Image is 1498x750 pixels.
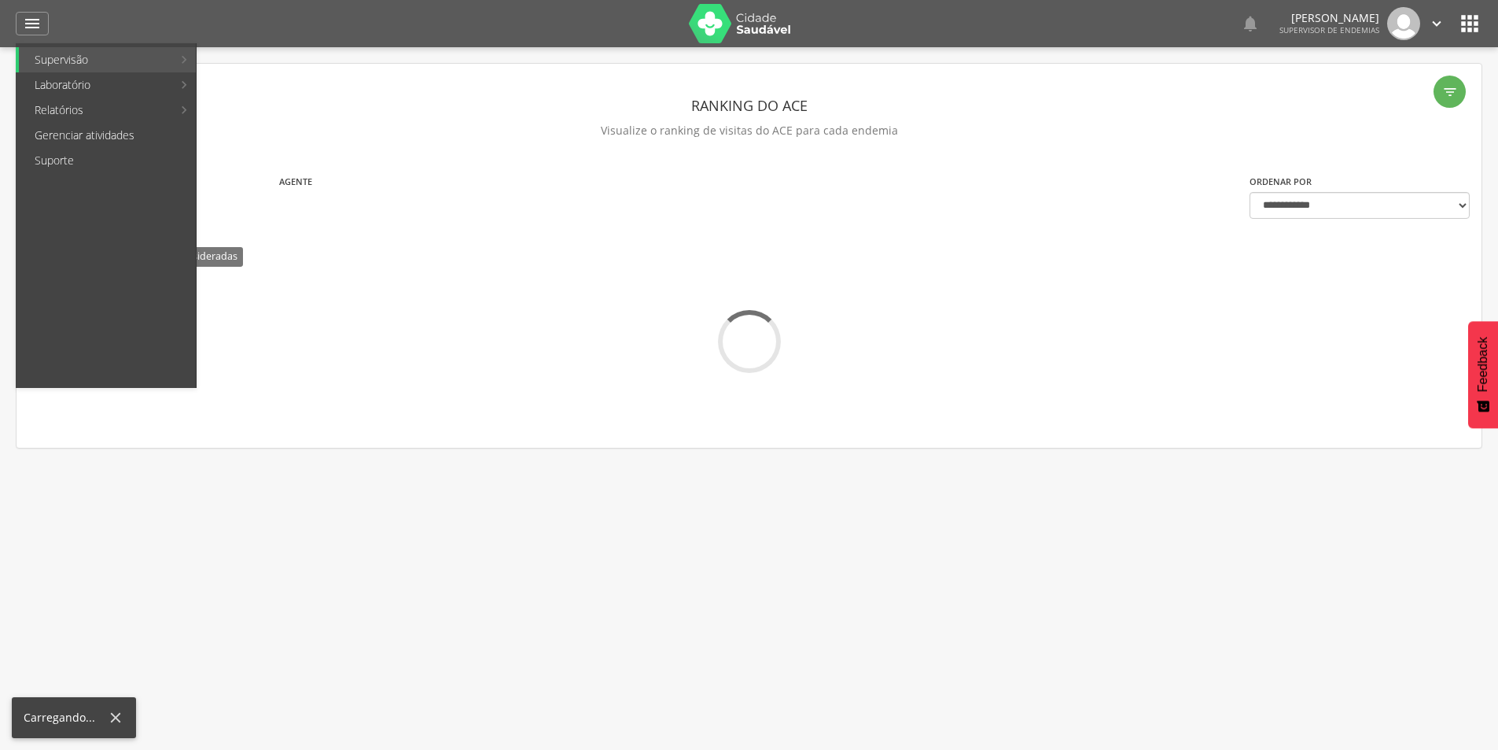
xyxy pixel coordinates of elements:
span: Feedback [1476,337,1490,392]
i:  [23,14,42,33]
button: Feedback - Mostrar pesquisa [1468,321,1498,428]
a: Relatórios [19,98,172,123]
label: Agente [279,175,312,188]
a: Supervisão [19,47,172,72]
a: Gerenciar atividades [19,123,196,148]
i:  [1457,11,1482,36]
p: Visualize o ranking de visitas do ACE para cada endemia [28,120,1470,142]
a:  [16,12,49,35]
i:  [1428,15,1445,32]
label: Ordenar por [1250,175,1312,188]
i:  [1241,14,1260,33]
a:  [1428,7,1445,40]
a:  [1241,7,1260,40]
div: Filtro [1434,76,1466,108]
span: Supervisor de Endemias [1279,24,1379,35]
i:  [1442,84,1458,100]
a: Laboratório [19,72,172,98]
a: Suporte [19,148,196,173]
header: Ranking do ACE [28,91,1470,120]
p: [PERSON_NAME] [1279,13,1379,24]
